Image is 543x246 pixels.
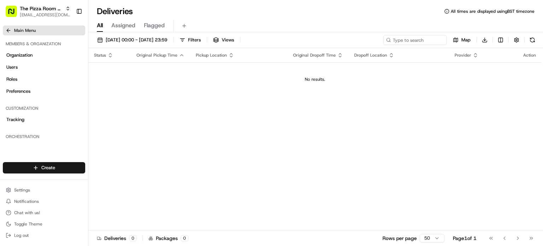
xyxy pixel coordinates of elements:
[196,52,227,58] span: Pickup Location
[32,67,116,74] div: Start new chat
[6,88,30,95] span: Preferences
[94,52,106,58] span: Status
[461,37,471,43] span: Map
[3,38,85,50] div: Members & Organization
[144,21,165,30] span: Flagged
[6,64,18,70] span: Users
[453,235,477,242] div: Page 1 of 1
[3,62,85,73] a: Users
[7,67,20,80] img: 1736555255976-a54dd68f-1ca7-489b-9aae-adbdc363a1c4
[451,8,535,14] span: All times are displayed using BST timezone
[176,35,204,45] button: Filters
[129,235,137,241] div: 0
[41,165,55,171] span: Create
[383,235,417,242] p: Rows per page
[20,5,63,12] button: The Pizza Room - Poplar
[3,162,85,173] button: Create
[94,35,170,45] button: [DATE] 00:00 - [DATE] 23:59
[60,139,65,145] div: 💻
[7,7,21,21] img: Nash
[15,67,28,80] img: 8571987876998_91fb9ceb93ad5c398215_72.jpg
[3,50,85,61] a: Organization
[14,139,54,146] span: Knowledge Base
[32,74,97,80] div: We're available if you need us!
[18,45,117,53] input: Clear
[14,28,36,33] span: Main Menu
[67,139,113,146] span: API Documentation
[22,109,57,115] span: [PERSON_NAME]
[3,230,85,240] button: Log out
[7,92,45,97] div: Past conversations
[14,210,40,216] span: Chat with us!
[3,86,85,97] a: Preferences
[97,235,137,242] div: Deliveries
[3,219,85,229] button: Toggle Theme
[450,35,474,45] button: Map
[97,21,103,30] span: All
[3,74,85,85] a: Roles
[7,103,18,114] img: Luca A.
[210,35,237,45] button: Views
[148,235,188,242] div: Packages
[91,76,539,82] div: No results.
[97,6,133,17] h1: Deliveries
[3,185,85,195] button: Settings
[455,52,471,58] span: Provider
[3,3,73,20] button: The Pizza Room - Poplar[EMAIL_ADDRESS][DOMAIN_NAME]
[383,35,447,45] input: Type to search
[354,52,387,58] span: Dropoff Location
[110,90,129,99] button: See all
[111,21,135,30] span: Assigned
[6,76,17,82] span: Roles
[222,37,234,43] span: Views
[6,116,24,123] span: Tracking
[4,136,57,149] a: 📗Knowledge Base
[20,12,70,18] button: [EMAIL_ADDRESS][DOMAIN_NAME]
[106,37,167,43] span: [DATE] 00:00 - [DATE] 23:59
[527,35,537,45] button: Refresh
[57,136,116,149] a: 💻API Documentation
[136,52,177,58] span: Original Pickup Time
[188,37,201,43] span: Filters
[293,52,336,58] span: Original Dropoff Time
[3,131,85,142] div: Orchestration
[3,103,85,114] div: Customization
[50,156,86,161] a: Powered byPylon
[523,52,536,58] div: Action
[14,221,42,227] span: Toggle Theme
[120,69,129,78] button: Start new chat
[14,187,30,193] span: Settings
[3,25,85,35] button: Main Menu
[3,114,85,125] a: Tracking
[181,235,188,241] div: 0
[14,199,39,204] span: Notifications
[7,28,129,39] p: Welcome 👋
[14,233,29,238] span: Log out
[3,196,85,206] button: Notifications
[3,208,85,218] button: Chat with us!
[59,109,61,115] span: •
[7,139,13,145] div: 📗
[70,156,86,161] span: Pylon
[63,109,77,115] span: [DATE]
[6,52,33,58] span: Organization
